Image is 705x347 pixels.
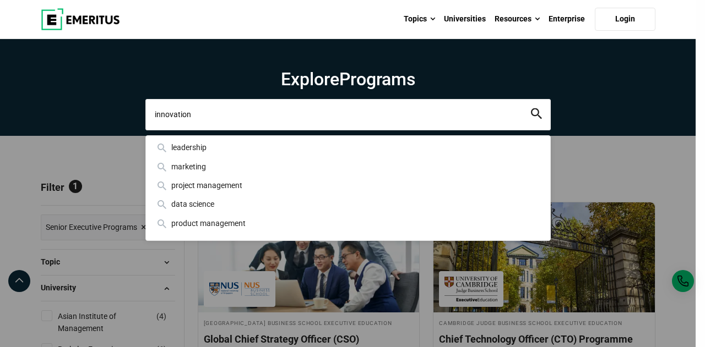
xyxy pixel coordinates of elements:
div: marketing [155,161,541,173]
div: leadership [155,141,541,153]
div: data science [155,198,541,210]
div: project management [155,179,541,191]
button: search [531,108,542,121]
a: search [531,111,542,122]
span: Programs [339,69,415,90]
a: Login [595,8,655,31]
div: product management [155,217,541,229]
input: search-page [145,99,551,130]
h1: Explore [145,68,551,90]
